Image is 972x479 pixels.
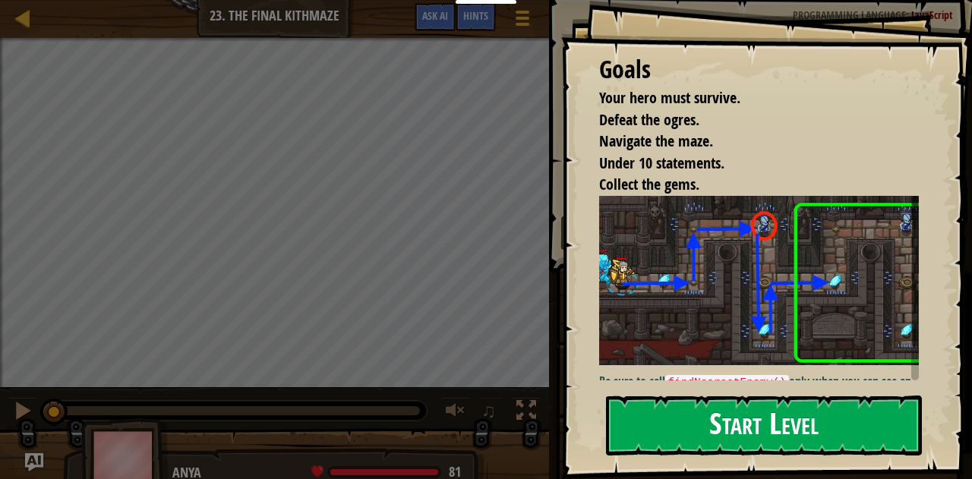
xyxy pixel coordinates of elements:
li: Your hero must survive. [580,87,916,109]
button: Ask AI [415,3,456,31]
span: Hints [463,8,488,23]
span: Defeat the ogres. [599,109,699,130]
li: Collect the gems. [580,174,916,196]
button: Show game menu [503,3,541,39]
button: Ask AI [25,453,43,471]
code: findNearestEnemy() [665,375,789,390]
span: Your hero must survive. [599,87,740,108]
img: The final kithmaze [599,196,931,365]
span: Ask AI [422,8,448,23]
li: Navigate the maze. [580,131,916,153]
li: Under 10 statements. [580,153,916,175]
div: Goals [599,52,920,87]
li: Defeat the ogres. [580,109,916,131]
span: Collect the gems. [599,174,699,194]
div: health: 81 / 81 [311,465,461,479]
span: Navigate the maze. [599,131,713,151]
button: Adjust volume [440,397,471,428]
button: ♫ [478,397,504,428]
button: Start Level [606,395,923,455]
button: Ctrl + P: Pause [8,397,38,428]
p: Be sure to call only when you can see an enemy. [599,373,931,408]
span: ♫ [481,399,497,422]
button: Toggle fullscreen [511,397,541,428]
span: Under 10 statements. [599,153,724,173]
